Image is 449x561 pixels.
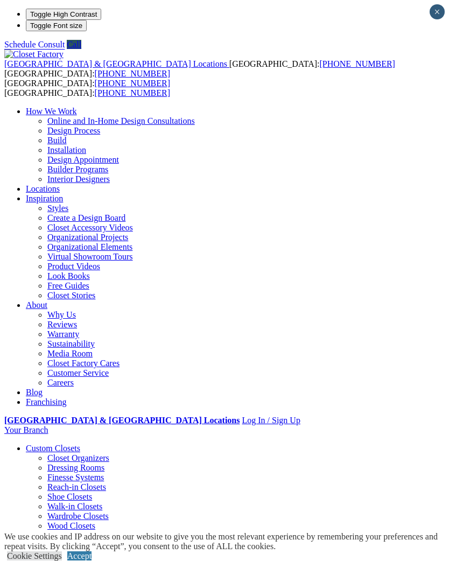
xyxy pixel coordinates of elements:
[4,59,229,68] a: [GEOGRAPHIC_DATA] & [GEOGRAPHIC_DATA] Locations
[47,242,132,251] a: Organizational Elements
[47,145,86,155] a: Installation
[47,378,74,387] a: Careers
[47,233,128,242] a: Organizational Projects
[4,59,227,68] span: [GEOGRAPHIC_DATA] & [GEOGRAPHIC_DATA] Locations
[26,397,67,406] a: Franchising
[47,223,133,232] a: Closet Accessory Videos
[4,59,395,78] span: [GEOGRAPHIC_DATA]: [GEOGRAPHIC_DATA]:
[4,40,65,49] a: Schedule Consult
[26,194,63,203] a: Inspiration
[30,10,97,18] span: Toggle High Contrast
[47,473,104,482] a: Finesse Systems
[47,368,109,377] a: Customer Service
[47,492,92,501] a: Shoe Closets
[47,463,104,472] a: Dressing Rooms
[26,184,60,193] a: Locations
[95,88,170,97] a: [PHONE_NUMBER]
[47,116,195,125] a: Online and In-Home Design Consultations
[47,453,109,462] a: Closet Organizers
[4,79,170,97] span: [GEOGRAPHIC_DATA]: [GEOGRAPHIC_DATA]:
[319,59,395,68] a: [PHONE_NUMBER]
[47,174,110,184] a: Interior Designers
[26,444,80,453] a: Custom Closets
[47,291,95,300] a: Closet Stories
[47,349,93,358] a: Media Room
[47,521,95,530] a: Wood Closets
[47,339,95,348] a: Sustainability
[26,107,77,116] a: How We Work
[4,416,240,425] a: [GEOGRAPHIC_DATA] & [GEOGRAPHIC_DATA] Locations
[26,20,87,31] button: Toggle Font size
[242,416,300,425] a: Log In / Sign Up
[47,136,67,145] a: Build
[47,213,125,222] a: Create a Design Board
[4,532,449,551] div: We use cookies and IP address on our website to give you the most relevant experience by remember...
[47,329,79,339] a: Warranty
[47,262,100,271] a: Product Videos
[26,300,47,310] a: About
[47,502,102,511] a: Walk-in Closets
[47,511,109,521] a: Wardrobe Closets
[30,22,82,30] span: Toggle Font size
[26,9,101,20] button: Toggle High Contrast
[47,252,133,261] a: Virtual Showroom Tours
[67,40,81,49] a: Call
[4,50,64,59] img: Closet Factory
[47,310,76,319] a: Why Us
[26,388,43,397] a: Blog
[47,204,68,213] a: Styles
[430,4,445,19] button: Close
[47,126,100,135] a: Design Process
[67,551,92,560] a: Accept
[95,79,170,88] a: [PHONE_NUMBER]
[47,482,106,492] a: Reach-in Closets
[47,320,77,329] a: Reviews
[47,359,120,368] a: Closet Factory Cares
[47,271,90,280] a: Look Books
[7,551,62,560] a: Cookie Settings
[4,425,48,434] a: Your Branch
[26,531,71,540] a: Home Office
[47,165,108,174] a: Builder Programs
[95,69,170,78] a: [PHONE_NUMBER]
[47,281,89,290] a: Free Guides
[47,155,119,164] a: Design Appointment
